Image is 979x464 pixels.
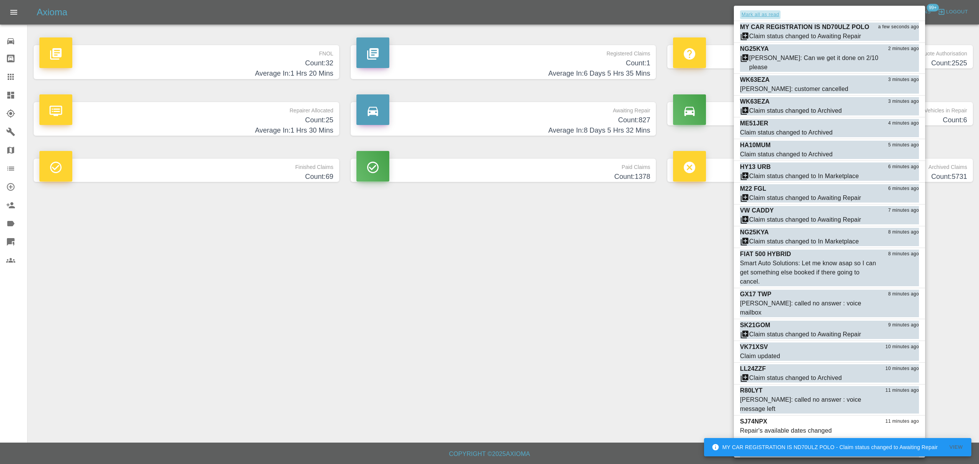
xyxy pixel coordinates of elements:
div: Claim status changed to Awaiting Repair [749,215,861,224]
div: [PERSON_NAME]: Can we get it done on 2/10 please [749,54,881,72]
span: 10 minutes ago [885,343,919,351]
span: 9 minutes ago [888,321,919,329]
div: Repair's available dates changed [740,426,832,435]
span: 8 minutes ago [888,250,919,258]
div: Claim status changed to Awaiting Repair [749,330,861,339]
button: View [944,441,968,453]
div: Claim status changed to In Marketplace [749,237,859,246]
p: VK71XSV [740,342,768,352]
p: R80LYT [740,386,763,395]
p: WK63EZA [740,75,770,84]
div: [PERSON_NAME]: called no answer : voice mailbox [740,299,881,317]
p: NG25KYA [740,228,769,237]
p: MY CAR REGISTRATION IS ND70ULZ POLO [740,23,869,32]
div: [PERSON_NAME]: called no answer : voice message left [740,395,881,414]
span: 6 minutes ago [888,163,919,171]
p: VW CADDY [740,206,774,215]
span: a few seconds ago [878,23,919,31]
span: 5 minutes ago [888,141,919,149]
div: Claim status changed to In Marketplace [749,172,859,181]
div: Smart Auto Solutions: Let me know asap so I can get something else booked if there going to cancel. [740,259,881,286]
div: Claim updated [740,352,780,361]
div: MY CAR REGISTRATION IS ND70ULZ POLO - Claim status changed to Awaiting Repair [712,440,938,454]
p: SJ74NPX [740,417,767,426]
p: SK21GOM [740,321,770,330]
p: WK63EZA [740,97,770,106]
p: HY13 URB [740,162,771,172]
p: HA10MUM [740,141,771,150]
div: Claim status changed to Archived [749,373,842,383]
span: 11 minutes ago [885,418,919,425]
span: 3 minutes ago [888,76,919,84]
span: 11 minutes ago [885,387,919,394]
span: 2 minutes ago [888,45,919,53]
p: ME51JER [740,119,768,128]
span: 4 minutes ago [888,120,919,127]
p: M22 FGL [740,184,766,193]
div: Claim status changed to Awaiting Repair [749,32,861,41]
div: Claim status changed to Awaiting Repair [749,193,861,203]
span: 6 minutes ago [888,185,919,193]
span: 10 minutes ago [885,365,919,373]
p: NG25KYA [740,44,769,54]
p: FIAT 500 HYBRID [740,250,791,259]
p: GX17 TWP [740,290,771,299]
span: 8 minutes ago [888,290,919,298]
button: Mark all as read [740,10,781,19]
span: 7 minutes ago [888,207,919,214]
div: Claim status changed to Archived [740,150,833,159]
span: 3 minutes ago [888,98,919,105]
span: 8 minutes ago [888,229,919,236]
div: Claim status changed to Archived [740,128,833,137]
p: LL24ZZF [740,364,766,373]
div: Claim status changed to Archived [749,106,842,115]
div: [PERSON_NAME]: customer cancelled [740,84,848,94]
